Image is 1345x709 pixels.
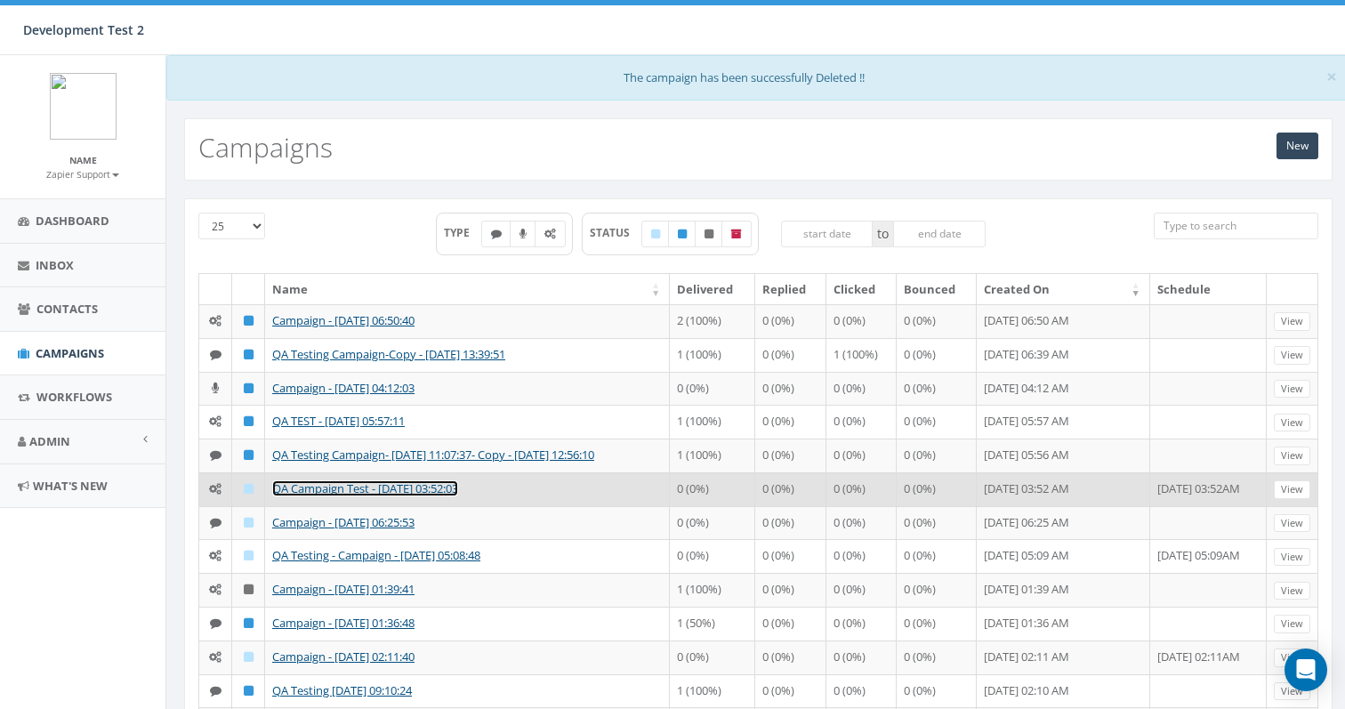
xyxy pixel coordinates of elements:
i: Draft [244,517,254,528]
input: start date [781,221,874,247]
i: Published [244,349,254,360]
i: Text SMS [210,349,221,360]
td: 0 (0%) [755,674,826,708]
span: Inbox [36,257,74,273]
small: Name [69,154,97,166]
td: 0 (0%) [897,372,976,406]
a: View [1274,346,1310,365]
a: Zapier Support [46,165,119,181]
td: 0 (0%) [755,372,826,406]
td: 0 (0%) [755,405,826,439]
td: 0 (0%) [826,439,898,472]
th: Created On: activate to sort column ascending [977,274,1150,305]
i: Automated Message [209,315,221,326]
td: 0 (0%) [670,539,754,573]
td: 2 (100%) [670,304,754,338]
td: 0 (0%) [897,338,976,372]
span: Campaigns [36,345,104,361]
a: QA Testing - Campaign - [DATE] 05:08:48 [272,547,480,563]
a: Campaign - [DATE] 06:50:40 [272,312,415,328]
i: Draft [651,229,660,239]
i: Text SMS [210,685,221,697]
td: 0 (0%) [826,607,898,641]
td: 0 (0%) [755,338,826,372]
label: Archived [721,221,752,247]
td: 1 (100%) [670,573,754,607]
th: Schedule [1150,274,1267,305]
i: Published [678,229,687,239]
i: Published [244,617,254,629]
td: 0 (0%) [755,539,826,573]
td: 0 (0%) [670,372,754,406]
span: Contacts [36,301,98,317]
a: Campaign - [DATE] 01:39:41 [272,581,415,597]
i: Published [244,449,254,461]
i: Published [244,685,254,697]
i: Published [244,315,254,326]
td: [DATE] 05:09AM [1150,539,1267,573]
a: View [1274,312,1310,331]
td: 0 (0%) [897,472,976,506]
a: QA Testing [DATE] 09:10:24 [272,682,412,698]
a: View [1274,447,1310,465]
span: Admin [29,433,70,449]
td: [DATE] 05:09 AM [977,539,1150,573]
td: 0 (0%) [826,405,898,439]
i: Automated Message [209,584,221,595]
td: 0 (0%) [897,506,976,540]
label: Automated Message [535,221,566,247]
a: View [1274,380,1310,399]
i: Ringless Voice Mail [212,383,219,394]
a: View [1274,414,1310,432]
th: Delivered [670,274,754,305]
td: 0 (0%) [755,573,826,607]
td: 0 (0%) [670,641,754,674]
label: Ringless Voice Mail [510,221,536,247]
i: Text SMS [491,229,502,239]
th: Clicked [826,274,898,305]
td: [DATE] 02:11 AM [977,641,1150,674]
a: QA TEST - [DATE] 05:57:11 [272,413,405,429]
td: 0 (0%) [897,674,976,708]
a: Campaign - [DATE] 01:36:48 [272,615,415,631]
i: Automated Message [209,651,221,663]
th: Name: activate to sort column ascending [265,274,670,305]
span: STATUS [590,225,642,240]
i: Text SMS [210,617,221,629]
a: View [1274,548,1310,567]
td: 0 (0%) [826,539,898,573]
div: Open Intercom Messenger [1285,649,1327,691]
td: 0 (0%) [897,439,976,472]
span: TYPE [444,225,482,240]
a: View [1274,582,1310,600]
a: View [1274,682,1310,701]
td: [DATE] 05:57 AM [977,405,1150,439]
td: 0 (0%) [670,506,754,540]
a: Campaign - [DATE] 02:11:40 [272,649,415,665]
input: Type to search [1154,213,1318,239]
th: Bounced [897,274,976,305]
a: View [1274,649,1310,667]
span: What's New [33,478,108,494]
a: View [1274,514,1310,533]
a: New [1277,133,1318,159]
td: 1 (100%) [670,439,754,472]
td: 0 (0%) [826,472,898,506]
td: 0 (0%) [755,641,826,674]
button: Close [1326,68,1337,86]
td: 0 (0%) [826,674,898,708]
a: View [1274,480,1310,499]
a: QA Testing Campaign- [DATE] 11:07:37- Copy - [DATE] 12:56:10 [272,447,594,463]
td: 0 (0%) [897,304,976,338]
td: 0 (0%) [897,641,976,674]
td: [DATE] 01:39 AM [977,573,1150,607]
i: Draft [244,483,254,495]
i: Published [244,415,254,427]
td: 1 (100%) [670,405,754,439]
td: [DATE] 03:52AM [1150,472,1267,506]
td: [DATE] 03:52 AM [977,472,1150,506]
a: View [1274,615,1310,633]
td: 0 (0%) [897,573,976,607]
th: Replied [755,274,826,305]
span: × [1326,64,1337,89]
